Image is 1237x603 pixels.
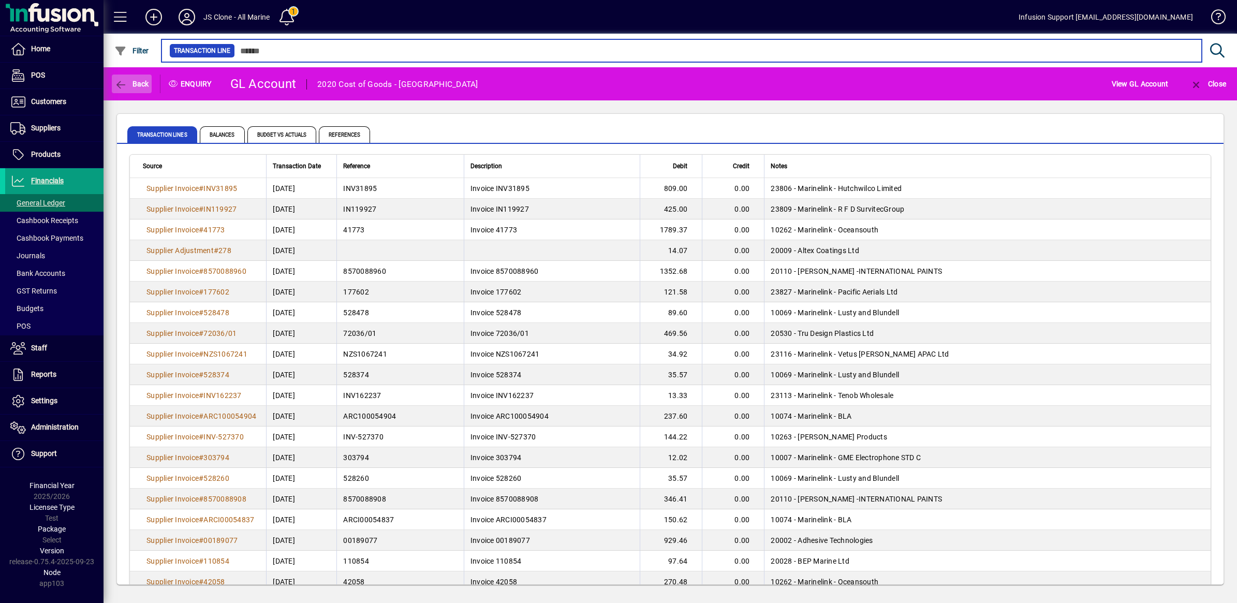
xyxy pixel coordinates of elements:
span: [DATE] [273,204,295,214]
span: Supplier Invoice [146,453,199,462]
span: Support [31,449,57,458]
a: Supplier Invoice#528260 [143,473,233,484]
a: Supplier Invoice#INV162237 [143,390,245,401]
span: Source [143,160,162,172]
span: INV162237 [343,391,381,400]
span: # [199,578,203,586]
span: 10074 - Marinelink - BLA [771,412,851,420]
span: Cashbook Receipts [10,216,78,225]
a: Cashbook Payments [5,229,104,247]
div: JS Clone - All Marine [203,9,270,25]
span: Invoice IN119927 [470,205,529,213]
td: 150.62 [640,509,702,530]
a: General Ledger [5,194,104,212]
span: POS [10,322,31,330]
span: Supplier Invoice [146,350,199,358]
span: IN119927 [343,205,376,213]
span: Filter [114,47,149,55]
span: 8570088960 [203,267,246,275]
span: Supplier Invoice [146,495,199,503]
span: Journals [10,252,45,260]
span: INV162237 [203,391,241,400]
span: 23827 - Marinelink - Pacific Aerials Ltd [771,288,897,296]
a: Supplier Invoice#110854 [143,555,233,567]
span: Balances [200,126,245,143]
a: Supplier Invoice#IN119927 [143,203,240,215]
span: Customers [31,97,66,106]
span: 303794 [203,453,229,462]
span: General Ledger [10,199,65,207]
span: [DATE] [273,349,295,359]
span: Invoice 177602 [470,288,522,296]
td: 270.48 [640,571,702,592]
span: 10074 - Marinelink - BLA [771,516,851,524]
span: 10262 - Marinelink - Oceansouth [771,578,878,586]
span: Version [40,547,64,555]
td: 0.00 [702,509,764,530]
span: Invoice 00189077 [470,536,530,545]
span: Supplier Invoice [146,578,199,586]
span: # [199,391,203,400]
span: 23809 - Marinelink - R F D SurvitecGroup [771,205,904,213]
span: # [199,536,203,545]
a: Supplier Invoice#00189077 [143,535,241,546]
td: 144.22 [640,426,702,447]
span: # [199,184,203,193]
span: Transaction Line [174,46,230,56]
span: Supplier Invoice [146,288,199,296]
span: 177602 [203,288,229,296]
td: 13.33 [640,385,702,406]
a: Support [5,441,104,467]
span: Bank Accounts [10,269,65,277]
a: Staff [5,335,104,361]
span: Invoice 528478 [470,308,522,317]
span: Supplier Invoice [146,205,199,213]
span: Supplier Invoice [146,412,199,420]
a: POS [5,317,104,335]
span: 72036/01 [343,329,376,337]
div: Transaction Date [273,160,330,172]
span: 42058 [203,578,225,586]
span: [DATE] [273,307,295,318]
span: INV-527370 [203,433,244,441]
span: Transaction Date [273,160,321,172]
span: Supplier Invoice [146,308,199,317]
app-page-header-button: Back [104,75,160,93]
span: Invoice 303794 [470,453,522,462]
span: 41773 [343,226,364,234]
span: 00189077 [343,536,377,545]
span: Invoice 528374 [470,371,522,379]
div: Credit [709,160,759,172]
span: 10069 - Marinelink - Lusty and Blundell [771,474,899,482]
td: 809.00 [640,178,702,199]
span: [DATE] [273,390,295,401]
span: # [199,350,203,358]
span: Supplier Invoice [146,329,199,337]
span: Supplier Adjustment [146,246,214,255]
span: Invoice INV162237 [470,391,534,400]
span: Supplier Invoice [146,536,199,545]
span: # [199,412,203,420]
span: [DATE] [273,473,295,483]
a: Supplier Invoice#303794 [143,452,233,463]
div: Enquiry [160,76,223,92]
td: 237.60 [640,406,702,426]
td: 0.00 [702,571,764,592]
span: Node [43,568,61,577]
a: Supplier Invoice#177602 [143,286,233,298]
span: 528478 [203,308,229,317]
span: Invoice ARC100054904 [470,412,549,420]
a: Administration [5,415,104,440]
span: Reference [343,160,370,172]
a: Supplier Invoice#ARCI00054837 [143,514,258,525]
td: 469.56 [640,323,702,344]
span: 8570088908 [343,495,386,503]
span: Supplier Invoice [146,433,199,441]
span: Suppliers [31,124,61,132]
td: 0.00 [702,282,764,302]
span: Invoice INV-527370 [470,433,536,441]
span: Home [31,45,50,53]
td: 0.00 [702,344,764,364]
span: # [199,371,203,379]
span: Staff [31,344,47,352]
